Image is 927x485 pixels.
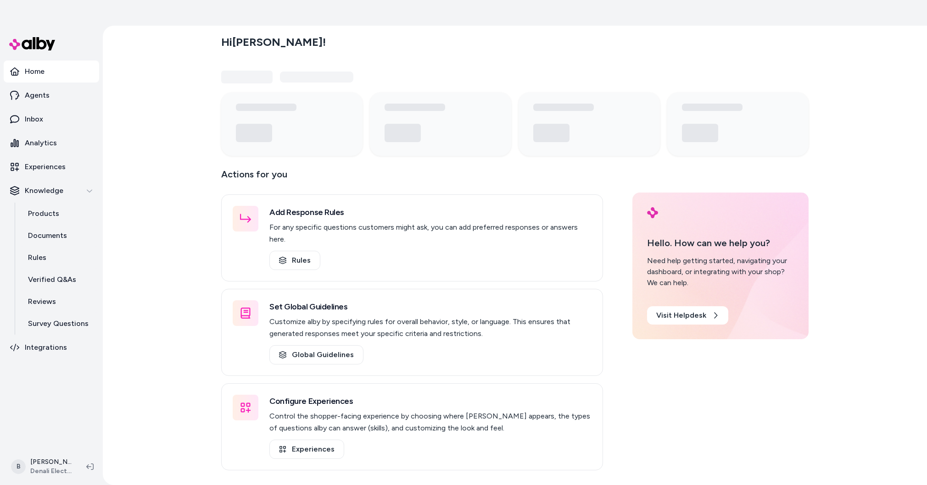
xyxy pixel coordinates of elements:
[269,300,592,313] h3: Set Global Guidelines
[4,156,99,178] a: Experiences
[4,132,99,154] a: Analytics
[269,345,363,364] a: Global Guidelines
[19,247,99,269] a: Rules
[221,167,603,189] p: Actions for you
[25,138,57,149] p: Analytics
[30,467,72,476] span: Denali Electronics EU
[269,410,592,434] p: Control the shopper-facing experience by choosing where [PERSON_NAME] appears, the types of quest...
[269,221,592,245] p: For any specific questions customers might ask, you can add preferred responses or answers here.
[28,318,89,329] p: Survey Questions
[269,251,320,270] a: Rules
[269,395,592,408] h3: Configure Experiences
[4,108,99,130] a: Inbox
[28,208,59,219] p: Products
[269,206,592,219] h3: Add Response Rules
[4,61,99,83] a: Home
[19,291,99,313] a: Reviews
[4,336,99,358] a: Integrations
[6,452,79,481] button: B[PERSON_NAME]Denali Electronics EU
[647,207,658,218] img: alby Logo
[30,457,72,467] p: [PERSON_NAME]
[269,316,592,340] p: Customize alby by specifying rules for overall behavior, style, or language. This ensures that ge...
[25,185,63,196] p: Knowledge
[28,230,67,241] p: Documents
[28,274,76,285] p: Verified Q&As
[25,66,45,77] p: Home
[9,37,55,50] img: alby Logo
[4,84,99,106] a: Agents
[221,35,326,49] h2: Hi [PERSON_NAME] !
[19,203,99,225] a: Products
[25,114,43,125] p: Inbox
[19,269,99,291] a: Verified Q&As
[647,236,794,250] p: Hello. How can we help you?
[25,342,67,353] p: Integrations
[28,252,46,263] p: Rules
[19,225,99,247] a: Documents
[647,255,794,288] div: Need help getting started, navigating your dashboard, or integrating with your shop? We can help.
[269,440,344,459] a: Experiences
[11,459,26,474] span: B
[647,306,728,325] a: Visit Helpdesk
[25,90,50,101] p: Agents
[25,161,66,172] p: Experiences
[19,313,99,335] a: Survey Questions
[28,296,56,307] p: Reviews
[4,180,99,202] button: Knowledge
